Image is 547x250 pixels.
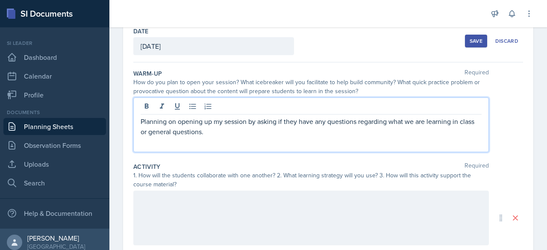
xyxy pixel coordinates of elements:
span: Required [465,162,489,171]
label: Activity [133,162,161,171]
a: Planning Sheets [3,118,106,135]
div: Si leader [3,39,106,47]
div: Discard [495,38,518,44]
a: Search [3,174,106,191]
a: Profile [3,86,106,103]
div: How do you plan to open your session? What icebreaker will you facilitate to help build community... [133,78,489,96]
a: Dashboard [3,49,106,66]
div: Documents [3,109,106,116]
a: Uploads [3,156,106,173]
a: Calendar [3,68,106,85]
button: Save [465,35,487,47]
label: Date [133,27,148,35]
div: Save [470,38,482,44]
span: Required [465,69,489,78]
div: 1. How will the students collaborate with one another? 2. What learning strategy will you use? 3.... [133,171,489,189]
div: [PERSON_NAME] [27,234,85,242]
a: Observation Forms [3,137,106,154]
label: Warm-Up [133,69,162,78]
div: Help & Documentation [3,205,106,222]
p: Planning on opening up my session by asking if they have any questions regarding what we are lear... [141,116,482,137]
button: Discard [491,35,523,47]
